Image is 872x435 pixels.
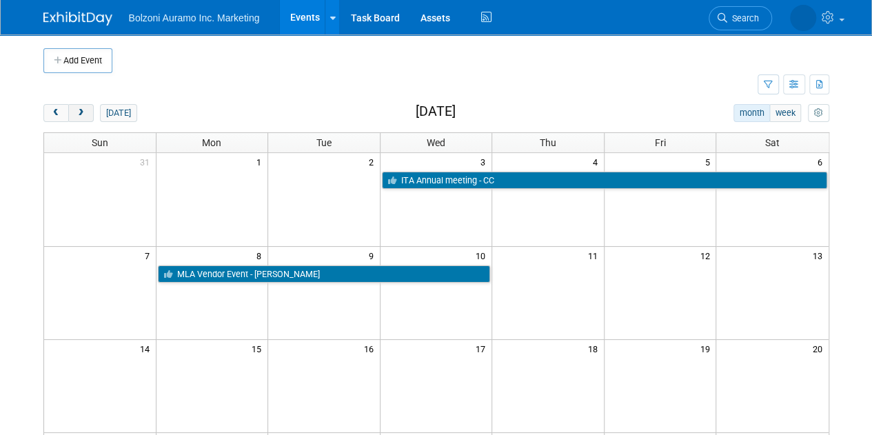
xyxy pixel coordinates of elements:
span: 11 [587,247,604,264]
span: Search [727,13,759,23]
span: 17 [474,340,491,357]
span: 8 [255,247,267,264]
h2: [DATE] [415,104,455,119]
button: myCustomButton [808,104,829,122]
span: Wed [427,137,445,148]
span: 1 [255,153,267,170]
button: month [733,104,770,122]
a: MLA Vendor Event - [PERSON_NAME] [158,265,491,283]
button: Add Event [43,48,112,73]
span: 3 [479,153,491,170]
span: Mon [202,137,221,148]
span: Bolzoni Auramo Inc. Marketing [129,12,260,23]
span: 6 [816,153,829,170]
span: 20 [811,340,829,357]
span: 10 [474,247,491,264]
span: 5 [703,153,716,170]
img: Casey Coats [790,5,816,31]
img: ExhibitDay [43,12,112,26]
span: 4 [591,153,604,170]
button: week [769,104,801,122]
span: 9 [367,247,380,264]
span: 7 [143,247,156,264]
button: next [68,104,94,122]
span: 16 [363,340,380,357]
span: Fri [655,137,666,148]
a: Search [709,6,772,30]
span: Thu [540,137,556,148]
a: ITA Annual meeting - CC [382,172,827,190]
i: Personalize Calendar [814,109,823,118]
span: 18 [587,340,604,357]
span: Sun [92,137,108,148]
span: 12 [698,247,716,264]
span: Tue [316,137,332,148]
span: 2 [367,153,380,170]
span: 14 [139,340,156,357]
span: Sat [765,137,780,148]
button: [DATE] [100,104,136,122]
span: 31 [139,153,156,170]
span: 15 [250,340,267,357]
button: prev [43,104,69,122]
span: 19 [698,340,716,357]
span: 13 [811,247,829,264]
